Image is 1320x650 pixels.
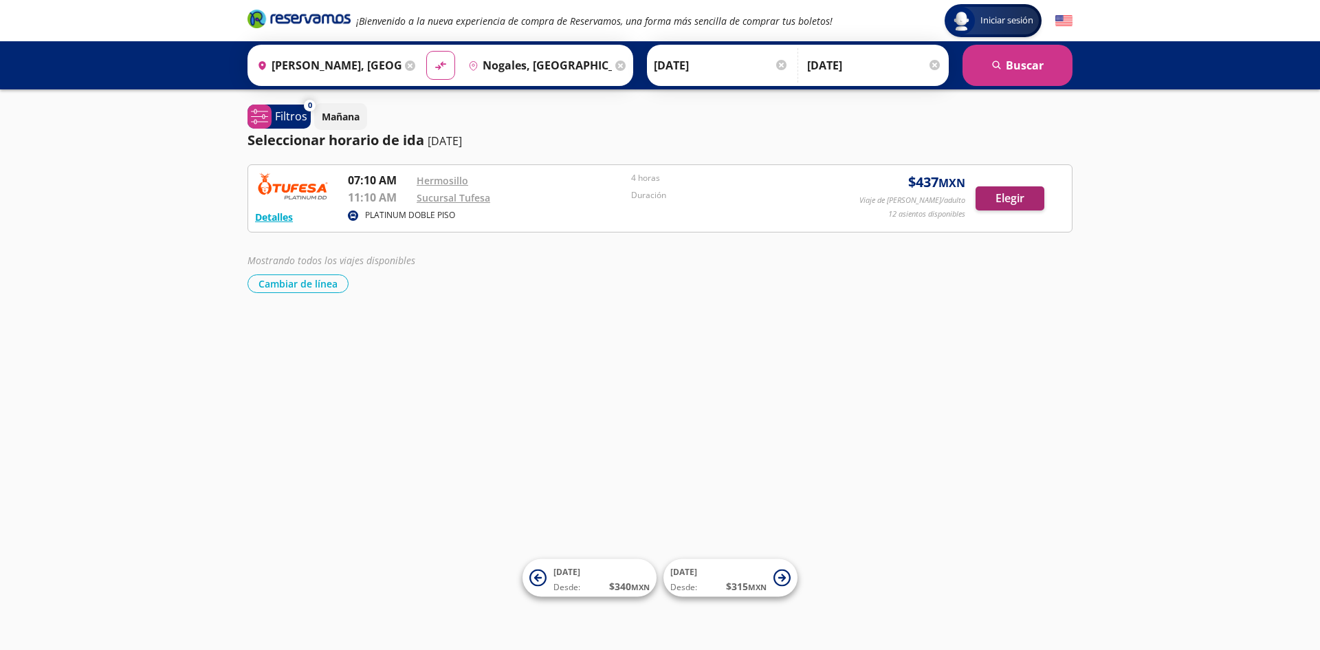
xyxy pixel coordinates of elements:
[553,566,580,578] span: [DATE]
[247,8,351,33] a: Brand Logo
[553,581,580,594] span: Desde:
[631,172,839,184] p: 4 horas
[859,195,965,206] p: Viaje de [PERSON_NAME]/adulto
[807,48,942,83] input: Opcional
[631,189,839,202] p: Duración
[252,48,401,83] input: Buscar Origen
[322,109,360,124] p: Mañana
[1055,12,1072,30] button: English
[255,210,293,224] button: Detalles
[247,130,424,151] p: Seleccionar horario de ida
[654,48,789,83] input: Elegir Fecha
[247,274,349,293] button: Cambiar de línea
[748,582,767,592] small: MXN
[522,559,657,597] button: [DATE]Desde:$340MXN
[726,579,767,594] span: $ 315
[908,172,965,193] span: $ 437
[365,209,455,221] p: PLATINUM DOBLE PISO
[938,175,965,191] small: MXN
[670,581,697,594] span: Desde:
[247,254,415,267] em: Mostrando todos los viajes disponibles
[428,133,462,149] p: [DATE]
[463,48,613,83] input: Buscar Destino
[962,45,1072,86] button: Buscar
[417,174,468,187] a: Hermosillo
[314,103,367,130] button: Mañana
[670,566,697,578] span: [DATE]
[888,208,965,220] p: 12 asientos disponibles
[247,105,311,129] button: 0Filtros
[348,189,410,206] p: 11:10 AM
[417,191,490,204] a: Sucursal Tufesa
[356,14,833,28] em: ¡Bienvenido a la nueva experiencia de compra de Reservamos, una forma más sencilla de comprar tus...
[609,579,650,594] span: $ 340
[308,100,312,111] span: 0
[631,582,650,592] small: MXN
[255,172,331,199] img: RESERVAMOS
[348,172,410,188] p: 07:10 AM
[663,559,797,597] button: [DATE]Desde:$315MXN
[975,14,1039,28] span: Iniciar sesión
[275,108,307,124] p: Filtros
[976,186,1044,210] button: Elegir
[247,8,351,29] i: Brand Logo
